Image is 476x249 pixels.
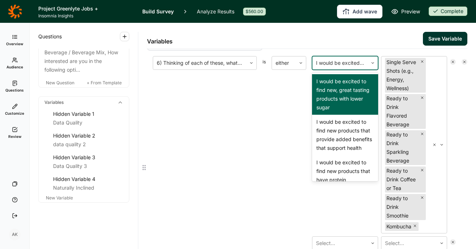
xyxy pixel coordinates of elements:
div: Naturally Inclined [53,183,123,192]
span: Overview [6,41,23,46]
div: Complete [429,7,467,16]
div: $560.00 [243,8,266,16]
div: Variables [39,97,129,108]
span: Audience [7,64,23,69]
a: Customize [3,98,26,121]
span: Customize [5,111,24,116]
div: Remove Single Serve Shots (e.g., Energy, Wellness) [420,58,426,93]
div: I would be excited to find new products that provide added benefits that support health [312,115,378,155]
div: I would be excited to find new products that have protein [312,155,378,187]
div: data quality 2 [53,140,123,149]
div: AK [9,229,21,240]
div: Data Quality [53,118,123,127]
a: Overview [3,29,26,52]
div: Single Serve Shots (e.g., Energy, Wellness) [385,58,420,93]
div: Ready to Drink Flavored Beverage [385,94,420,129]
div: Data Quality 3 [53,162,123,170]
button: Add wave [337,5,382,18]
div: Remove Ready to Drink Flavored Beverage [420,94,426,129]
div: Kombucha [385,222,413,231]
div: Remove [462,59,467,65]
h2: Variables [147,37,173,46]
h1: Project Greenlyte Jobs + [38,4,134,13]
span: Questions [5,88,24,93]
div: Ready to Drink Coffee or Tea [385,166,420,193]
button: Complete [429,7,467,17]
div: Remove Ready to Drink Sparkling Beverage [420,130,426,165]
div: Hidden Variable 1 [53,110,123,118]
div: Ready to Drink Sparkling Beverage [385,130,420,165]
div: Hidden Variable 3 [53,153,123,162]
a: Questions [3,75,26,98]
div: Remove Ready to Drink Smoothie [420,194,426,220]
div: Remove Ready to Drink Coffee or Tea [420,166,426,193]
span: + From Template [87,80,122,85]
div: Hidden Variable 4 [53,175,123,183]
div: Remove Kombucha [413,222,419,231]
div: Ready to Drink Smoothie [385,194,420,220]
div: Remove [450,239,456,245]
button: Save Variable [423,32,467,46]
span: Review [8,134,21,139]
div: Remove [450,59,456,65]
span: Insomnia Insights [38,13,134,19]
span: Questions [38,32,62,41]
span: New Variable [46,195,73,201]
div: When choosing a Ready to Drink Beverage / Beverage Mix, How interested are you in the following o... [44,39,123,74]
a: Preview [391,7,420,16]
span: Preview [401,7,420,16]
span: New Question [46,80,74,85]
div: Hidden Variable 2 [53,131,123,140]
a: Review [3,121,26,144]
div: I would be excited to find new, great tasting products with lower sugar [312,74,378,115]
a: Audience [3,52,26,75]
a: Question10When choosing a Ready to Drink Beverage / Beverage Mix, How interested are you in the f... [39,29,129,76]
